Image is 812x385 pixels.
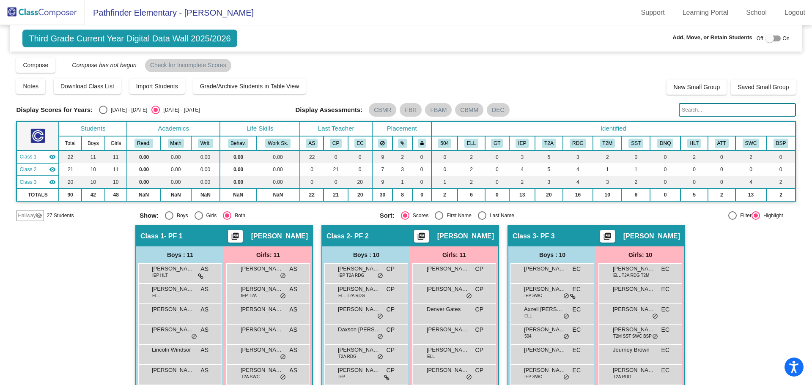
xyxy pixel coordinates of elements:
td: 22 [300,188,324,201]
td: 21 [59,163,81,176]
div: Girls: 11 [224,246,312,263]
td: 0.00 [191,163,220,176]
th: Considered for SpEd (did not qualify) [650,136,680,150]
td: 16 [563,188,593,201]
td: 10 [82,176,105,188]
td: 0 [650,163,680,176]
td: 0.00 [161,176,191,188]
td: 2 [431,188,458,201]
button: HLT [687,139,701,148]
span: [PERSON_NAME] [241,325,283,334]
span: On [783,35,790,42]
th: Health Issues/Concerns [680,136,708,150]
span: EC [573,305,581,314]
td: 0 [431,163,458,176]
td: 3 [563,150,593,163]
mat-radio-group: Select an option [99,106,200,114]
span: EC [661,305,669,314]
td: 3 [535,176,562,188]
button: 504 [438,139,451,148]
th: English Language Learner [458,136,485,150]
td: 2 [766,176,795,188]
button: T2M [600,139,615,148]
td: 8 [392,188,412,201]
td: 0 [324,176,348,188]
th: Girls [105,136,127,150]
button: New Small Group [667,79,727,95]
td: 5 [535,150,562,163]
div: [DATE] - [DATE] [160,106,200,114]
button: RDG [570,139,586,148]
td: 3 [509,150,535,163]
span: CP [387,325,395,334]
td: 2 [509,176,535,188]
span: Show: [140,212,159,219]
td: 2 [593,150,622,163]
span: do_not_disturb_alt [280,273,286,279]
div: Girls: 11 [410,246,498,263]
td: NaN [220,188,256,201]
td: 0 [412,188,431,201]
td: Ava Stanley - PF 1 [16,150,59,163]
td: 0.00 [127,176,160,188]
div: Highlight [760,212,783,219]
div: Girls: 10 [596,246,684,263]
a: Support [634,6,672,19]
td: 2 [735,150,767,163]
button: Work Sk. [265,139,291,148]
div: Boys : 10 [322,246,410,263]
th: Academics [127,121,220,136]
span: ELL T2A RDG [338,292,365,299]
td: 42 [82,188,105,201]
td: 3 [392,163,412,176]
th: Behavior Support Plan at some point during 2024-25 school year [766,136,795,150]
td: 11 [105,150,127,163]
span: [PERSON_NAME] [152,305,194,314]
th: Tier 2A Reading Intervention at some point in the 2024-25 school year [535,136,562,150]
td: 20 [59,176,81,188]
th: Gifted and Talented [485,136,510,150]
span: [PERSON_NAME] [152,285,194,293]
span: EC [573,285,581,294]
td: 10 [105,176,127,188]
span: do_not_disturb_alt [466,293,472,300]
td: 0.00 [256,163,300,176]
td: 0.00 [256,150,300,163]
button: Notes [16,79,45,94]
th: Christine Paeth [324,136,348,150]
button: AS [306,139,318,148]
td: 30 [372,188,392,201]
th: Keep with students [392,136,412,150]
span: [PERSON_NAME] [PERSON_NAME] [152,265,194,273]
button: GT [491,139,503,148]
span: CP [387,265,395,273]
td: 0 [766,150,795,163]
td: NaN [256,188,300,201]
td: TOTALS [16,188,59,201]
button: Compose [16,57,55,73]
td: 0 [431,150,458,163]
span: AS [200,265,208,273]
th: Students [59,121,127,136]
td: 48 [105,188,127,201]
span: New Small Group [673,84,720,90]
td: 6 [622,188,650,201]
span: [PERSON_NAME] [338,305,380,314]
mat-icon: visibility [49,179,56,186]
span: EC [661,265,669,273]
span: do_not_disturb_alt [563,313,569,320]
a: School [739,6,774,19]
td: 1 [392,176,412,188]
mat-radio-group: Select an option [380,211,614,220]
td: 0 [708,163,735,176]
span: CP [475,265,483,273]
td: 0 [485,176,510,188]
div: Both [231,212,245,219]
span: [PERSON_NAME] Day [241,305,283,314]
td: 0 [324,150,348,163]
span: [PERSON_NAME] [623,232,680,240]
td: 20 [348,188,373,201]
td: 0 [680,163,708,176]
div: Filter [737,212,752,219]
span: AS [200,325,208,334]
